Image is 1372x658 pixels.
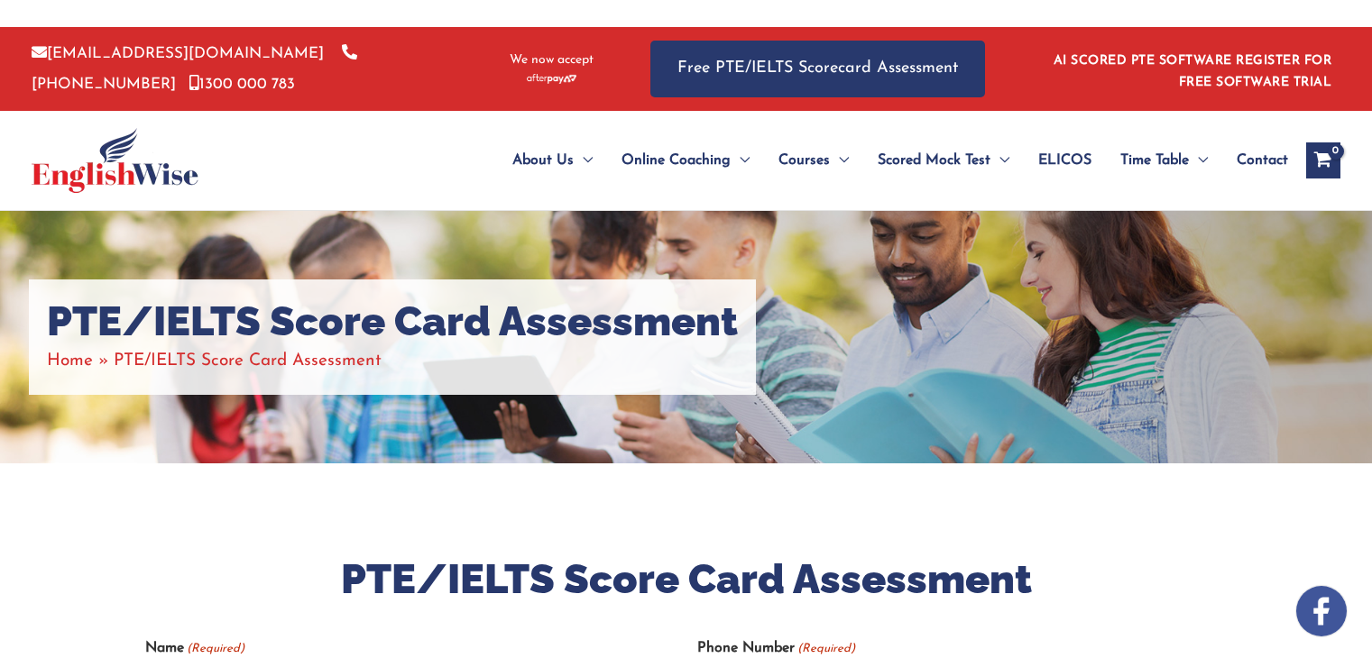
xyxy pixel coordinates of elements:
span: PTE/IELTS Score Card Assessment [114,352,382,370]
span: Scored Mock Test [878,129,990,192]
a: 1300 000 783 [189,77,295,92]
a: Online CoachingMenu Toggle [607,129,764,192]
img: Afterpay-Logo [527,74,576,84]
a: Home [47,352,93,370]
aside: Header Widget 1 [1043,40,1340,98]
a: About UsMenu Toggle [498,129,607,192]
img: cropped-ew-logo [32,128,198,193]
span: ELICOS [1038,129,1091,192]
a: ELICOS [1024,129,1106,192]
a: Free PTE/IELTS Scorecard Assessment [650,41,985,97]
span: Menu Toggle [731,129,750,192]
a: AI SCORED PTE SOFTWARE REGISTER FOR FREE SOFTWARE TRIAL [1054,54,1332,89]
nav: Breadcrumbs [47,346,738,376]
h1: PTE/IELTS Score Card Assessment [47,297,738,346]
img: white-facebook.png [1296,586,1347,636]
span: Online Coaching [622,129,731,192]
span: Courses [778,129,830,192]
nav: Site Navigation: Main Menu [469,129,1288,192]
a: View Shopping Cart, empty [1306,142,1340,178]
a: Contact [1222,129,1288,192]
h2: PTE/IELTS Score Card Assessment [145,553,1228,607]
span: Menu Toggle [990,129,1009,192]
a: [PHONE_NUMBER] [32,46,357,91]
a: [EMAIL_ADDRESS][DOMAIN_NAME] [32,46,324,61]
span: Contact [1237,129,1288,192]
span: Time Table [1120,129,1189,192]
span: Menu Toggle [830,129,849,192]
a: CoursesMenu Toggle [764,129,863,192]
span: Menu Toggle [1189,129,1208,192]
span: Menu Toggle [574,129,593,192]
a: Scored Mock TestMenu Toggle [863,129,1024,192]
span: About Us [512,129,574,192]
a: Time TableMenu Toggle [1106,129,1222,192]
span: We now accept [510,51,594,69]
